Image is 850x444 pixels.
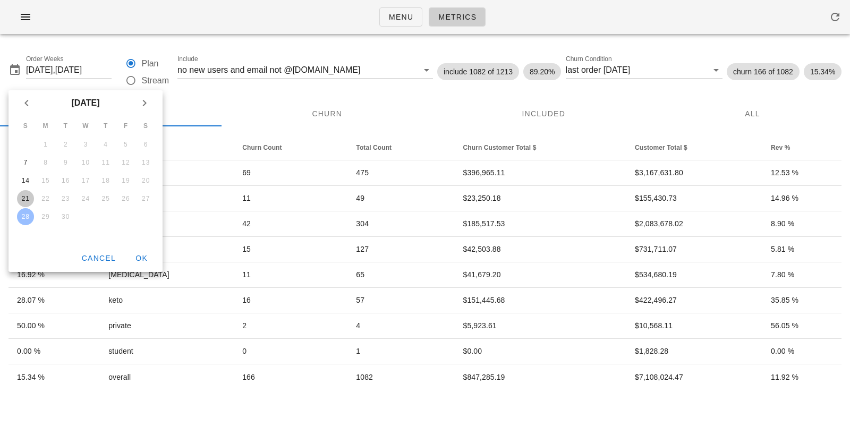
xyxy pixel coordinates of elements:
div: Included [432,101,655,126]
th: F [116,117,135,135]
button: 7 [17,154,34,171]
td: 69 [234,160,347,186]
td: athletic [100,160,234,186]
td: 8.90 % [762,211,841,237]
td: $422,496.27 [626,288,762,313]
td: $2,083,678.02 [626,211,762,237]
td: plantbased [100,237,234,262]
button: [DATE] [67,92,104,114]
td: $534,680.19 [626,262,762,288]
span: Churn Count [242,144,282,151]
td: $41,679.20 [455,262,627,288]
td: 304 [347,211,454,237]
label: Plan [141,58,169,69]
td: 42 [234,211,347,237]
td: [MEDICAL_DATA] [100,262,234,288]
td: 65 [347,262,454,288]
span: Menu [388,13,413,21]
td: 35.85 % [762,288,841,313]
span: Churn Customer Total $ [463,144,537,151]
label: Include [177,55,198,63]
td: 7.80 % [762,262,841,288]
td: 11 [234,262,347,288]
span: include 1082 of 1213 [444,63,513,80]
button: Next month [135,93,154,113]
label: Churn Condition [566,55,612,63]
label: Order Weeks [26,55,63,63]
div: Churn [222,101,432,126]
div: no new users and email not @[DOMAIN_NAME] [177,65,360,75]
td: $185,517.53 [455,211,627,237]
td: private [100,313,234,339]
th: Churn Count: Not sorted. Activate to sort ascending. [234,135,347,160]
td: 14.96 % [762,186,841,211]
div: 28 [17,213,34,220]
td: 15.34 % [8,364,100,390]
td: 475 [347,160,454,186]
td: 166 [234,364,347,390]
td: $7,108,024.47 [626,364,762,390]
th: Stream: Not sorted. Activate to sort ascending. [100,135,234,160]
button: Cancel [76,249,120,268]
td: 127 [347,237,454,262]
td: $5,923.61 [455,313,627,339]
span: 15.34% [810,63,835,80]
label: Stream [141,75,169,86]
span: Customer Total $ [635,144,687,151]
th: S [16,117,35,135]
td: 56.05 % [762,313,841,339]
a: Metrics [429,7,486,27]
div: All [655,101,850,126]
button: OK [124,249,158,268]
td: 50.00 % [8,313,100,339]
th: Customer Total $: Not sorted. Activate to sort ascending. [626,135,762,160]
td: $3,167,631.80 [626,160,762,186]
button: 28 [17,208,34,225]
td: 0 [234,339,347,364]
td: 5.81 % [762,237,841,262]
button: Previous month [17,93,36,113]
td: 16 [234,288,347,313]
span: 89.20% [530,63,555,80]
div: last order [DATE] [566,65,631,75]
span: Cancel [81,254,116,262]
button: 14 [17,172,34,189]
button: 21 [17,190,34,207]
div: Includeno new users and email not @[DOMAIN_NAME] [177,62,433,79]
span: churn 166 of 1082 [733,63,793,80]
div: 7 [17,159,34,166]
td: 0.00 % [762,339,841,364]
td: $42,503.88 [455,237,627,262]
td: $155,430.73 [626,186,762,211]
div: Churn Conditionlast order [DATE] [566,62,722,79]
td: 28.07 % [8,288,100,313]
a: Menu [379,7,422,27]
td: 57 [347,288,454,313]
th: T [96,117,115,135]
td: $396,965.11 [455,160,627,186]
td: $151,445.68 [455,288,627,313]
td: $23,250.18 [455,186,627,211]
td: 49 [347,186,454,211]
span: Metrics [438,13,477,21]
th: W [76,117,95,135]
td: $731,711.07 [626,237,762,262]
div: 21 [17,195,34,202]
span: Total Count [356,144,392,151]
td: $0.00 [455,339,627,364]
td: 1 [347,339,454,364]
td: 1082 [347,364,454,390]
td: overall [100,364,234,390]
td: $10,568.11 [626,313,762,339]
div: 14 [17,177,34,184]
td: $847,285.19 [455,364,627,390]
span: Rev % [771,144,790,151]
td: 12.53 % [762,160,841,186]
td: 11 [234,186,347,211]
th: Total Count: Not sorted. Activate to sort ascending. [347,135,454,160]
th: M [36,117,55,135]
td: full [100,211,234,237]
th: Rev %: Not sorted. Activate to sort ascending. [762,135,841,160]
th: S [136,117,155,135]
td: 2 [234,313,347,339]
